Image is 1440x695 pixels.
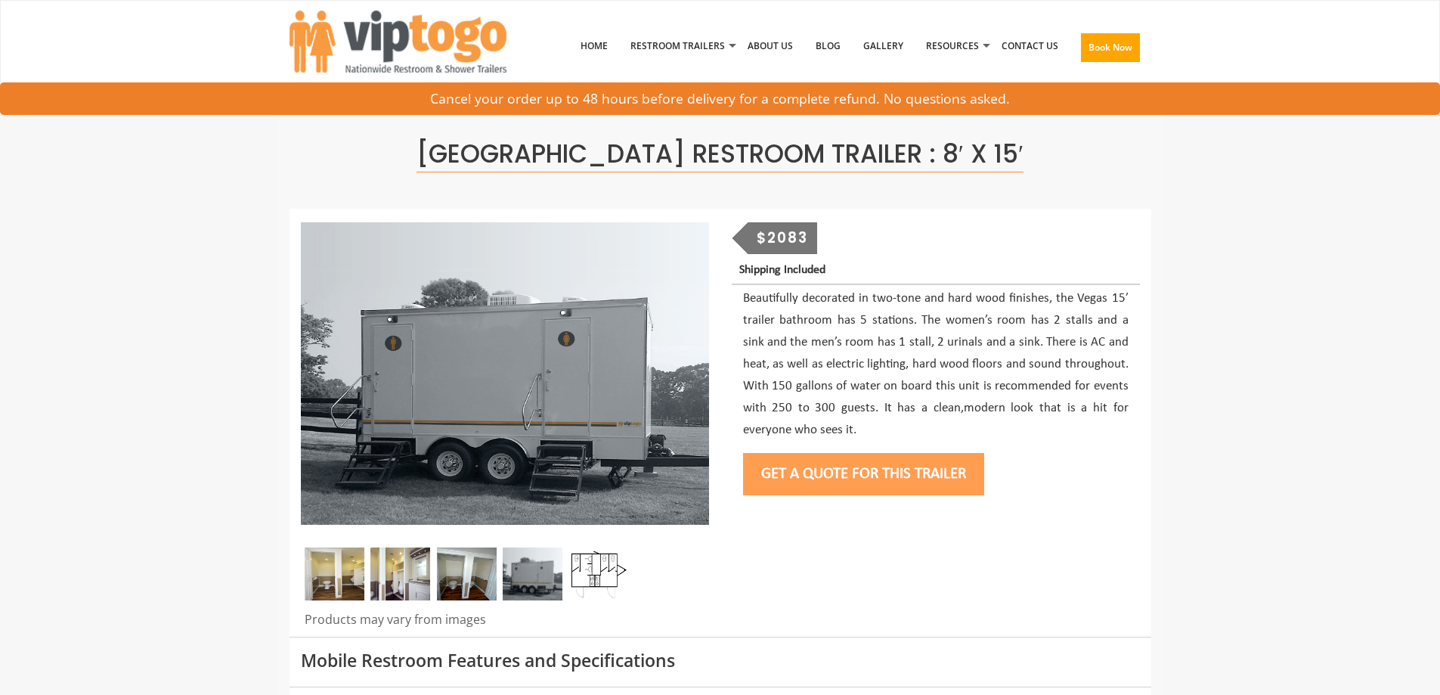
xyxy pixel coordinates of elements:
[736,7,804,85] a: About Us
[915,7,990,85] a: Resources
[743,288,1129,441] p: Beautifully decorated in two-tone and hard wood finishes, the Vegas 15’ trailer bathroom has 5 st...
[301,222,709,525] img: Full view of five station restroom trailer with two separate doors for men and women
[301,611,709,637] div: Products may vary from images
[1070,7,1151,95] a: Book Now
[852,7,915,85] a: Gallery
[743,466,984,482] a: Get a Quote for this Trailer
[437,548,497,600] img: With modern design and privacy the women’s side is comfortable and clean.
[619,7,736,85] a: Restroom Trailers
[503,548,562,600] img: Full view of five station restroom trailer with two separate doors for men and women
[568,548,628,600] img: Floor Plan of 5 station restroom with sink and toilet
[804,7,852,85] a: Blog
[743,453,984,495] button: Get a Quote for this Trailer
[305,548,364,600] img: Vages 5 station 03
[301,651,1140,670] h3: Mobile Restroom Features and Specifications
[990,7,1070,85] a: Contact Us
[1081,33,1140,62] button: Book Now
[370,548,430,600] img: Vages 5 station 02
[417,136,1023,172] span: [GEOGRAPHIC_DATA] Restroom Trailer : 8′ x 15′
[290,11,506,73] img: VIPTOGO
[739,260,1139,281] p: Shipping Included
[748,222,817,254] div: $2083
[569,7,619,85] a: Home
